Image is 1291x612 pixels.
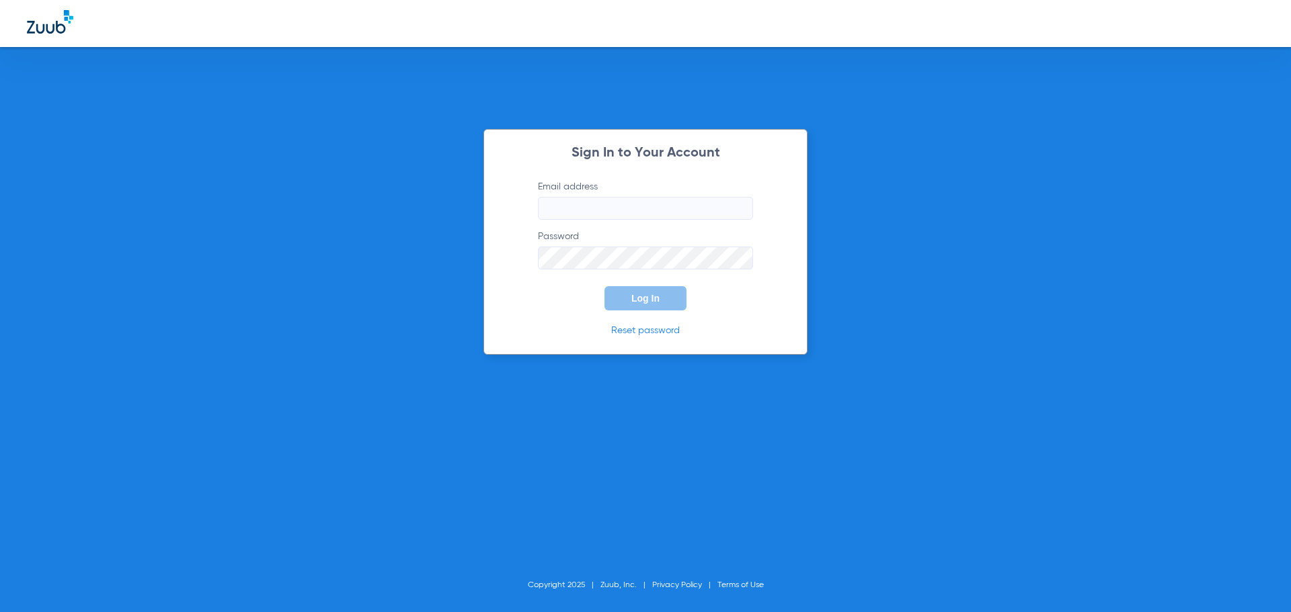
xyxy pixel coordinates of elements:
h2: Sign In to Your Account [518,146,773,160]
a: Reset password [611,326,680,335]
li: Zuub, Inc. [600,578,652,592]
li: Copyright 2025 [528,578,600,592]
a: Privacy Policy [652,581,702,589]
a: Terms of Use [717,581,764,589]
input: Password [538,247,753,269]
label: Email address [538,180,753,220]
input: Email address [538,197,753,220]
img: Zuub Logo [27,10,73,34]
span: Log In [631,293,660,304]
button: Log In [604,286,687,310]
label: Password [538,230,753,269]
